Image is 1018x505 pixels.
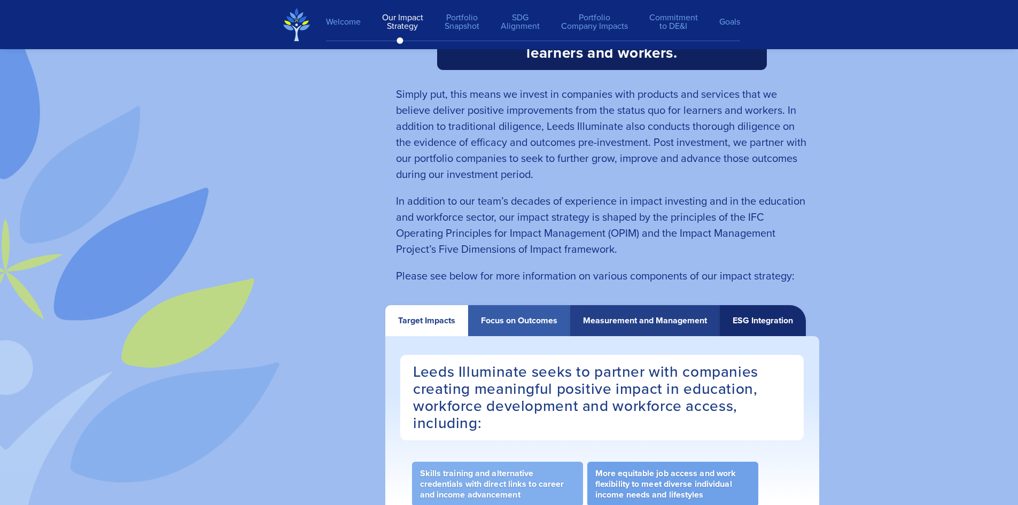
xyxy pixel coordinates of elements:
[733,316,793,325] div: ESG Integration
[709,12,740,32] a: Goals
[639,8,709,36] a: Commitmentto DE&I
[326,12,371,32] a: Welcome
[396,193,805,257] span: In addition to our team’s decades of experience in impact investing and in the education and work...
[481,316,557,325] div: Focus on Outcomes
[490,8,550,36] a: SDGAlignment
[434,8,490,36] a: PortfolioSnapshot
[396,268,795,284] span: Please see below for more information on various components of our impact strategy:
[371,8,434,36] a: Our ImpactStrategy
[550,8,639,36] a: PortfolioCompany Impacts
[398,316,455,325] div: Target Impacts
[400,355,804,440] h3: Leeds Illuminate seeks to partner with companies creating meaningful positive impact in education...
[583,316,707,325] div: Measurement and Management
[396,86,806,182] span: Simply put, this means we invest in companies with products and services that we believe deliver ...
